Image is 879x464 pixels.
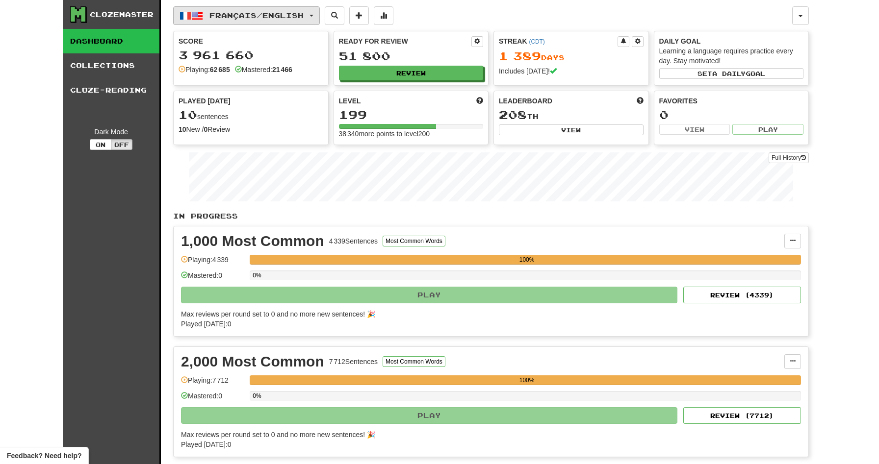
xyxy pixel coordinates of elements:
[339,129,484,139] div: 38 340 more points to level 200
[181,255,245,271] div: Playing: 4 339
[329,236,378,246] div: 4 339 Sentences
[339,66,484,80] button: Review
[683,407,801,424] button: Review (7712)
[499,124,644,135] button: View
[204,125,207,133] strong: 0
[181,375,245,391] div: Playing: 7 712
[374,6,393,25] button: More stats
[210,66,230,73] strong: 62 685
[499,50,644,63] div: Day s
[339,50,484,62] div: 51 800
[683,287,801,303] button: Review (4339)
[659,96,804,106] div: Favorites
[181,320,231,328] span: Played [DATE]: 0
[173,6,320,25] button: Français/English
[499,108,527,122] span: 208
[499,96,552,106] span: Leaderboard
[339,96,361,106] span: Level
[659,46,804,66] div: Learning a language requires practice every day. Stay motivated!
[179,125,186,133] strong: 10
[7,451,81,461] span: Open feedback widget
[325,6,344,25] button: Search sentences
[181,440,231,448] span: Played [DATE]: 0
[659,124,730,135] button: View
[181,287,677,303] button: Play
[63,53,159,78] a: Collections
[659,109,804,121] div: 0
[179,96,231,106] span: Played [DATE]
[181,430,795,440] div: Max reviews per round set to 0 and no more new sentences! 🎉
[383,236,445,246] button: Most Common Words
[111,139,132,150] button: Off
[70,127,152,137] div: Dark Mode
[329,357,378,366] div: 7 712 Sentences
[476,96,483,106] span: Score more points to level up
[499,49,541,63] span: 1 389
[383,356,445,367] button: Most Common Words
[90,139,111,150] button: On
[339,109,484,121] div: 199
[659,36,804,46] div: Daily Goal
[179,65,230,74] div: Playing:
[732,124,803,135] button: Play
[499,36,618,46] div: Streak
[63,78,159,102] a: Cloze-Reading
[90,10,154,20] div: Clozemaster
[659,68,804,79] button: Seta dailygoal
[179,108,197,122] span: 10
[173,211,809,221] p: In Progress
[253,375,801,385] div: 100%
[181,234,324,248] div: 1,000 Most Common
[179,109,323,122] div: sentences
[712,70,746,77] span: a daily
[181,407,677,424] button: Play
[253,255,801,265] div: 100%
[63,29,159,53] a: Dashboard
[179,124,323,134] div: New / Review
[499,66,644,76] div: Includes [DATE]!
[181,391,245,407] div: Mastered: 0
[181,354,324,369] div: 2,000 Most Common
[181,309,795,319] div: Max reviews per round set to 0 and no more new sentences! 🎉
[349,6,369,25] button: Add sentence to collection
[179,36,323,46] div: Score
[769,152,809,163] a: Full History
[339,36,472,46] div: Ready for Review
[181,270,245,287] div: Mastered: 0
[179,49,323,61] div: 3 961 660
[637,96,644,106] span: This week in points, UTC
[272,66,292,73] strong: 21 466
[235,65,292,74] div: Mastered:
[209,11,304,20] span: Français / English
[499,109,644,122] div: th
[529,38,544,45] a: (CDT)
